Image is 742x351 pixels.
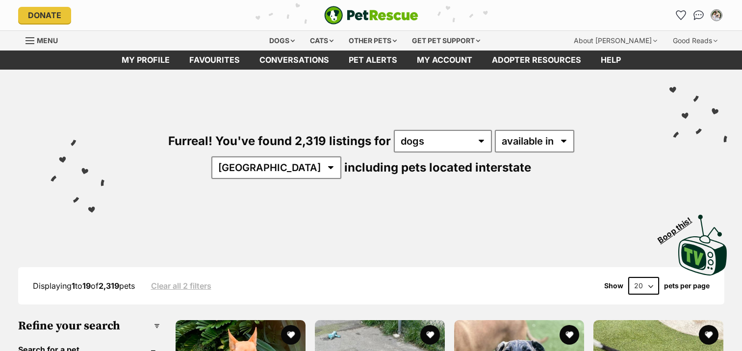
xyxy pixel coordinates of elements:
a: Adopter resources [482,50,591,70]
label: pets per page [664,282,710,290]
strong: 19 [82,281,91,291]
div: About [PERSON_NAME] [567,31,664,50]
a: Favourites [673,7,689,23]
a: conversations [250,50,339,70]
div: Get pet support [405,31,487,50]
strong: 1 [72,281,75,291]
button: favourite [420,325,440,345]
button: favourite [699,325,718,345]
a: Menu [26,31,65,49]
span: Furreal! You've found 2,319 listings for [168,134,391,148]
div: Dogs [262,31,302,50]
strong: 2,319 [99,281,119,291]
img: chat-41dd97257d64d25036548639549fe6c8038ab92f7586957e7f3b1b290dea8141.svg [693,10,704,20]
button: favourite [281,325,301,345]
button: favourite [560,325,579,345]
ul: Account quick links [673,7,724,23]
img: PetRescue TV logo [678,215,727,276]
a: PetRescue [324,6,418,25]
a: Donate [18,7,71,24]
a: Clear all 2 filters [151,281,211,290]
a: Pet alerts [339,50,407,70]
a: My profile [112,50,179,70]
span: Displaying to of pets [33,281,135,291]
img: logo-e224e6f780fb5917bec1dbf3a21bbac754714ae5b6737aabdf751b685950b380.svg [324,6,418,25]
span: Menu [37,36,58,45]
a: Boop this! [678,206,727,277]
div: Other pets [342,31,404,50]
span: Show [604,282,623,290]
a: Favourites [179,50,250,70]
a: Help [591,50,631,70]
span: including pets located interstate [344,160,531,175]
button: My account [709,7,724,23]
div: Good Reads [666,31,724,50]
img: Giovanna Carroll profile pic [712,10,721,20]
div: Cats [303,31,340,50]
h3: Refine your search [18,319,160,333]
a: Conversations [691,7,707,23]
span: Boop this! [656,209,701,245]
a: My account [407,50,482,70]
